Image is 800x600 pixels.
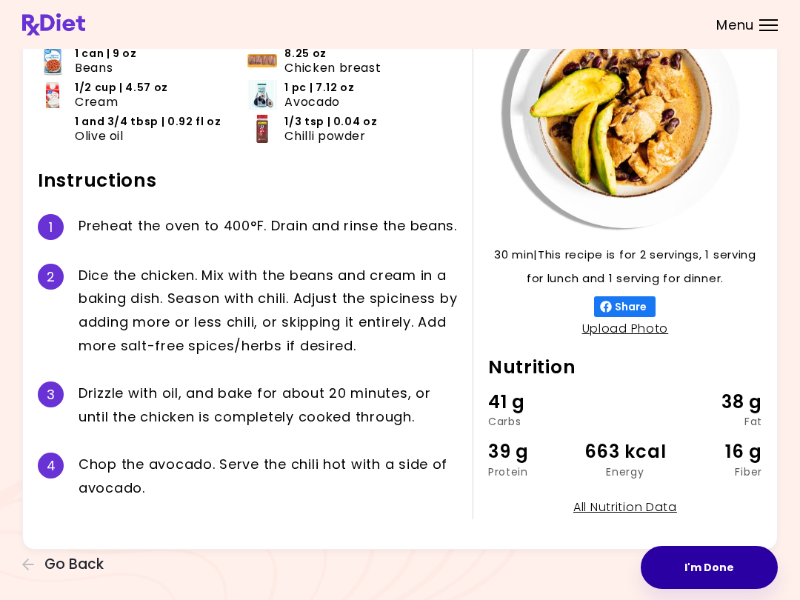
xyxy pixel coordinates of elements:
[75,47,137,61] span: 1 can | 9 oz
[716,19,754,32] span: Menu
[573,499,677,516] a: All Nutrition Data
[38,453,64,479] div: 4
[488,388,579,416] div: 41 g
[582,320,669,337] a: Upload Photo
[79,264,458,358] div: D i c e t h e c h i c k e n . M i x w i t h t h e b e a n s a n d c r e a m i n a b a k i n g d i...
[75,61,113,75] span: Beans
[671,416,762,427] div: Fat
[488,243,762,290] p: 30 min | This recipe is for 2 servings, 1 serving for lunch and 1 serving for dinner.
[38,264,64,290] div: 2
[488,356,762,379] h2: Nutrition
[284,129,365,143] span: Chilli powder
[641,546,778,589] button: I'm Done
[75,115,221,129] span: 1 and 3/4 tbsp | 0.92 fl oz
[38,169,458,193] h2: Instructions
[284,47,326,61] span: 8.25 oz
[79,214,458,240] div: P r e h e a t t h e o v e n t o 4 0 0 ° F . D r a i n a n d r i n s e t h e b e a n s .
[44,556,104,573] span: Go Back
[579,467,670,477] div: Energy
[75,129,124,143] span: Olive oil
[284,95,339,109] span: Avocado
[488,416,579,427] div: Carbs
[488,438,579,466] div: 39 g
[671,388,762,416] div: 38 g
[284,61,381,75] span: Chicken breast
[22,556,111,573] button: Go Back
[284,81,354,95] span: 1 pc | 7.12 oz
[671,438,762,466] div: 16 g
[612,301,650,313] span: Share
[488,467,579,477] div: Protein
[594,296,656,317] button: Share
[671,467,762,477] div: Fiber
[579,438,670,466] div: 663 kcal
[79,381,458,429] div: D r i z z l e w i t h o i l , a n d b a k e f o r a b o u t 2 0 m i n u t e s , o r u n t i l t h...
[38,214,64,240] div: 1
[284,115,377,129] span: 1/3 tsp | 0.04 oz
[79,453,458,500] div: C h o p t h e a v o c a d o . S e r v e t h e c h i l i h o t w i t h a s i d e o f a v o c a d o .
[38,381,64,407] div: 3
[75,81,168,95] span: 1/2 cup | 4.57 oz
[22,13,85,36] img: RxDiet
[75,95,118,109] span: Cream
